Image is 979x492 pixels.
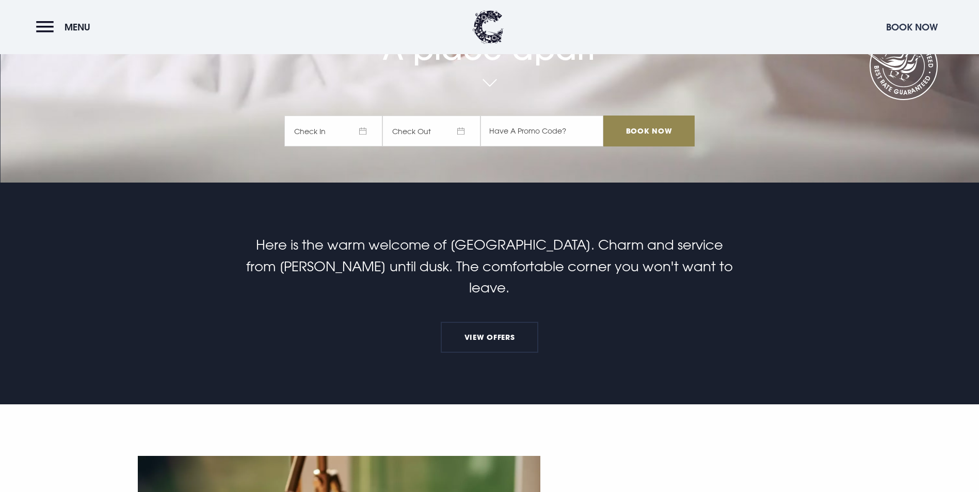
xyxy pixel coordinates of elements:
span: Check In [284,116,382,146]
p: Here is the warm welcome of [GEOGRAPHIC_DATA]. Charm and service from [PERSON_NAME] until dusk. T... [244,234,735,299]
h1: A place apart [284,1,694,67]
input: Have A Promo Code? [480,116,603,146]
span: Menu [65,21,90,33]
button: Menu [36,16,95,38]
input: Book Now [603,116,694,146]
button: Book Now [881,16,943,38]
span: Check Out [382,116,480,146]
a: View Offers [441,322,538,353]
img: Clandeboye Lodge [473,10,504,44]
